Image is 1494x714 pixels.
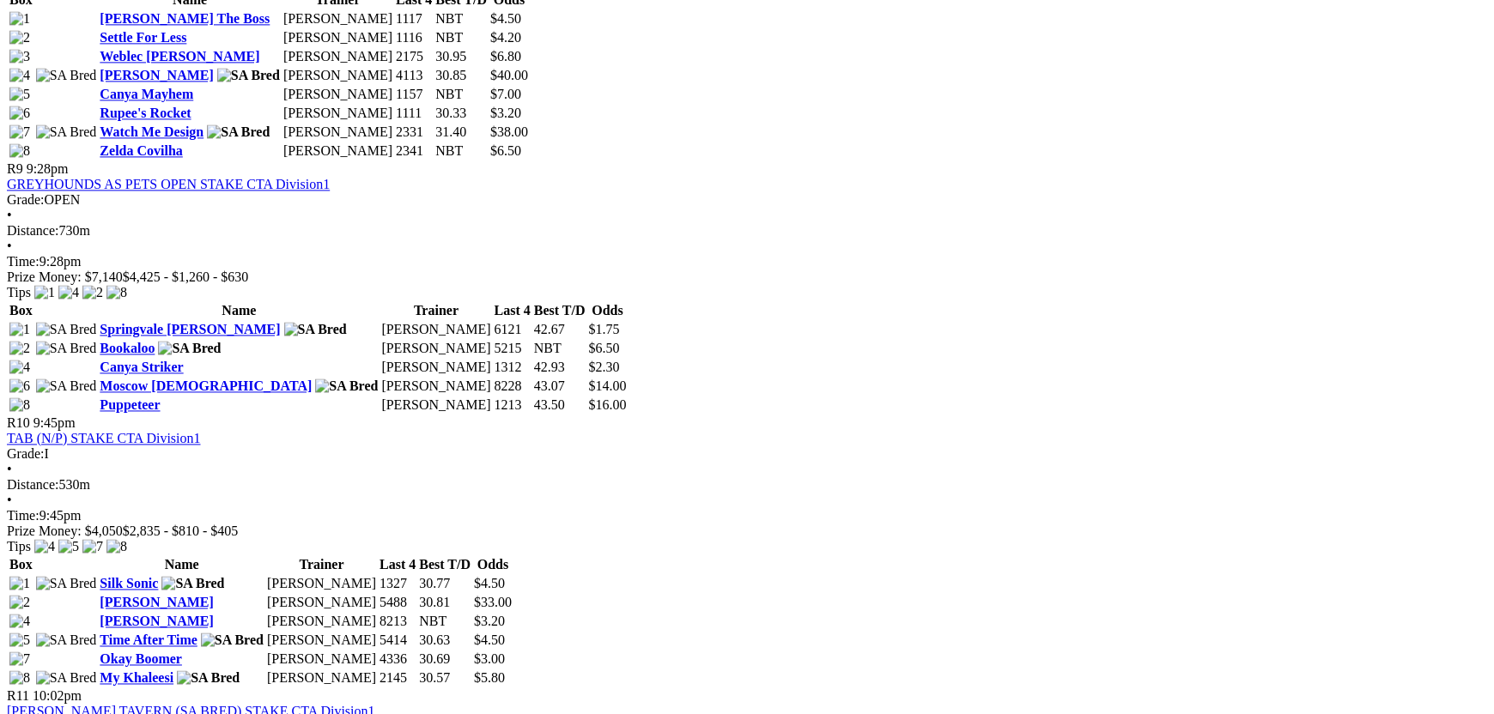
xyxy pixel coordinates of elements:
span: $14.00 [588,378,626,393]
span: Time: [7,508,39,523]
img: SA Bred [36,576,97,591]
img: SA Bred [36,670,97,686]
span: $4.50 [490,11,521,26]
span: 10:02pm [33,688,82,703]
td: NBT [434,29,488,46]
span: Tips [7,285,31,300]
span: • [7,493,12,507]
td: 42.67 [533,321,586,338]
span: $33.00 [474,595,512,609]
th: Trainer [380,302,491,319]
img: SA Bred [36,322,97,337]
img: 5 [9,632,30,648]
span: R9 [7,161,23,176]
td: [PERSON_NAME] [380,396,491,414]
div: 730m [7,223,1487,239]
td: [PERSON_NAME] [282,142,393,160]
td: 30.57 [418,669,471,687]
a: Bookaloo [100,341,155,355]
span: 9:45pm [33,415,76,430]
span: $3.20 [490,106,521,120]
a: [PERSON_NAME] [100,68,213,82]
th: Trainer [266,556,377,573]
div: I [7,446,1487,462]
th: Last 4 [493,302,531,319]
th: Odds [587,302,627,319]
td: [PERSON_NAME] [266,632,377,649]
td: [PERSON_NAME] [282,48,393,65]
td: 30.33 [434,105,488,122]
span: $4.20 [490,30,521,45]
img: 2 [9,341,30,356]
td: 43.50 [533,396,586,414]
td: [PERSON_NAME] [282,86,393,103]
td: NBT [434,10,488,27]
span: • [7,208,12,222]
td: 8228 [493,378,531,395]
td: 1327 [379,575,416,592]
td: [PERSON_NAME] [266,575,377,592]
td: [PERSON_NAME] [380,340,491,357]
span: 9:28pm [27,161,69,176]
td: NBT [434,142,488,160]
img: SA Bred [201,632,264,648]
span: Time: [7,254,39,269]
div: Prize Money: $7,140 [7,269,1487,285]
span: Distance: [7,223,58,238]
span: $2,835 - $810 - $405 [123,523,239,538]
a: [PERSON_NAME] The Boss [100,11,270,26]
div: 9:45pm [7,508,1487,523]
span: $6.50 [490,143,521,158]
img: SA Bred [36,341,97,356]
img: SA Bred [284,322,347,337]
td: [PERSON_NAME] [380,378,491,395]
td: [PERSON_NAME] [282,124,393,141]
img: 2 [9,595,30,610]
span: R10 [7,415,30,430]
span: $6.50 [588,341,619,355]
td: 1157 [395,86,433,103]
span: R11 [7,688,29,703]
th: Last 4 [379,556,416,573]
td: 1117 [395,10,433,27]
td: 30.81 [418,594,471,611]
img: 6 [9,106,30,121]
th: Best T/D [418,556,471,573]
td: [PERSON_NAME] [380,359,491,376]
img: 1 [9,11,30,27]
a: [PERSON_NAME] [100,614,213,628]
a: Springvale [PERSON_NAME] [100,322,280,336]
td: [PERSON_NAME] [282,105,393,122]
img: SA Bred [36,632,97,648]
a: My Khaleesi [100,670,173,685]
img: 4 [58,285,79,300]
td: [PERSON_NAME] [266,669,377,687]
img: 2 [9,30,30,45]
td: 2175 [395,48,433,65]
td: 1116 [395,29,433,46]
a: Watch Me Design [100,124,203,139]
td: 4336 [379,650,416,668]
td: NBT [533,340,586,357]
span: $4,425 - $1,260 - $630 [123,269,249,284]
td: [PERSON_NAME] [282,10,393,27]
span: $3.00 [474,651,505,666]
img: 4 [34,539,55,554]
td: [PERSON_NAME] [266,613,377,630]
td: [PERSON_NAME] [380,321,491,338]
th: Name [99,556,264,573]
a: Okay Boomer [100,651,182,666]
a: Silk Sonic [100,576,158,590]
a: Puppeteer [100,397,160,412]
a: [PERSON_NAME] [100,595,213,609]
a: Canya Striker [100,360,183,374]
td: 30.95 [434,48,488,65]
td: 4113 [395,67,433,84]
span: $7.00 [490,87,521,101]
img: SA Bred [36,378,97,394]
td: 1312 [493,359,531,376]
a: Rupee's Rocket [100,106,191,120]
td: 5215 [493,340,531,357]
span: Box [9,557,33,572]
img: SA Bred [36,68,97,83]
